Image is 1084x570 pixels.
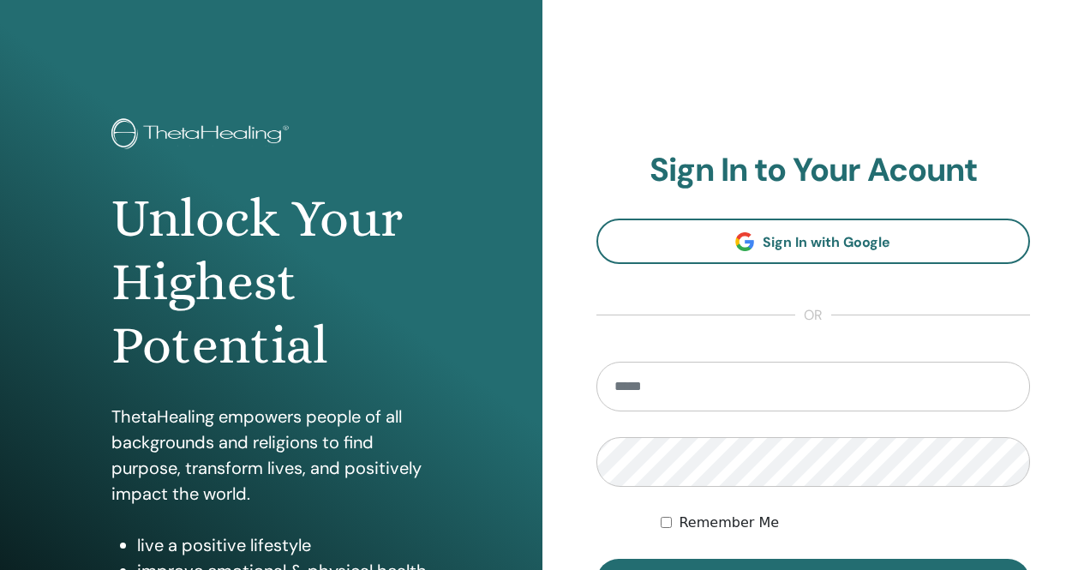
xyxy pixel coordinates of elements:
label: Remember Me [679,513,779,533]
a: Sign In with Google [596,219,1031,264]
h2: Sign In to Your Acount [596,151,1031,190]
h1: Unlock Your Highest Potential [111,187,430,378]
span: Sign In with Google [763,233,890,251]
li: live a positive lifestyle [137,532,430,558]
div: Keep me authenticated indefinitely or until I manually logout [661,513,1030,533]
span: or [795,305,831,326]
p: ThetaHealing empowers people of all backgrounds and religions to find purpose, transform lives, a... [111,404,430,507]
